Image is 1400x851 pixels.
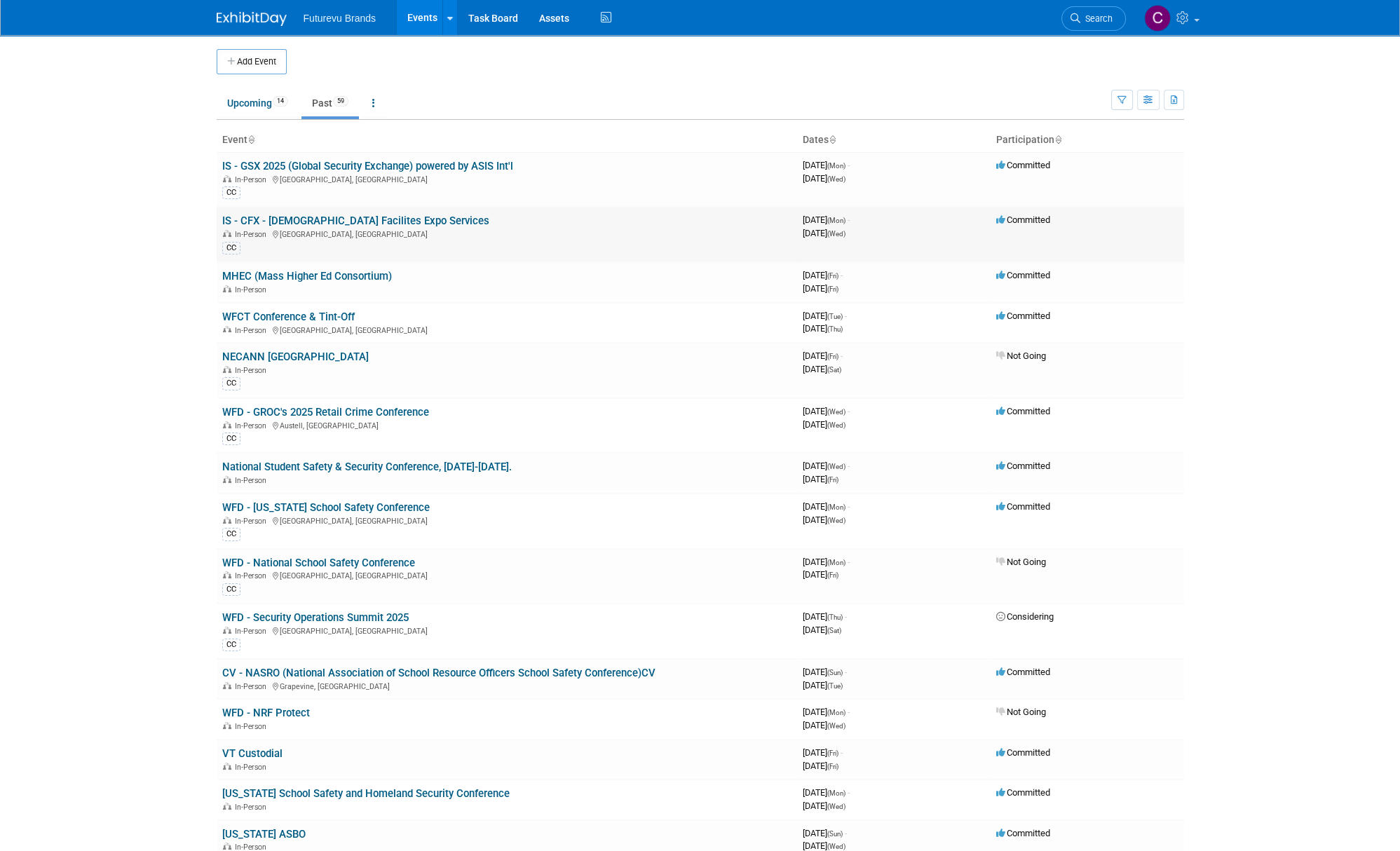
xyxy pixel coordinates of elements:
span: - [848,160,850,170]
span: In-Person [235,476,271,485]
span: Considering [996,611,1054,622]
span: - [848,707,850,717]
span: 14 [273,96,288,107]
span: - [848,787,850,798]
span: [DATE] [803,173,845,184]
img: In-Person Event [223,722,231,729]
span: Not Going [996,350,1046,361]
img: In-Person Event [223,571,231,578]
span: Committed [996,747,1050,758]
div: [GEOGRAPHIC_DATA], [GEOGRAPHIC_DATA] [222,625,791,636]
a: WFCT Conference & Tint-Off [222,311,355,323]
span: Committed [996,406,1050,416]
a: IS - CFX - [DEMOGRAPHIC_DATA] Facilites Expo Services [222,215,489,227]
span: Futurevu Brands [304,13,376,24]
span: (Mon) [827,709,845,716]
span: Committed [996,215,1050,225]
span: [DATE] [803,323,843,334]
span: Committed [996,461,1050,471]
span: [DATE] [803,461,850,471]
a: National Student Safety & Security Conference, [DATE]-[DATE]. [222,461,512,473]
span: - [841,747,843,758]
span: (Wed) [827,175,845,183]
a: CV - NASRO (National Association of School Resource Officers School Safety Conference)CV [222,667,655,679]
span: (Mon) [827,217,845,224]
span: Not Going [996,557,1046,567]
span: In-Person [235,366,271,375]
span: (Wed) [827,843,845,850]
span: (Sat) [827,627,841,634]
span: [DATE] [803,311,847,321]
span: In-Person [235,682,271,691]
span: In-Person [235,285,271,294]
span: Committed [996,828,1050,838]
span: (Fri) [827,749,838,757]
span: (Fri) [827,353,838,360]
span: - [848,501,850,512]
img: CHERYL CLOWES [1144,5,1171,32]
a: Sort by Event Name [247,134,254,145]
span: (Fri) [827,571,838,579]
span: Committed [996,160,1050,170]
a: WFD - NRF Protect [222,707,310,719]
span: [DATE] [803,840,845,851]
span: [DATE] [803,419,845,430]
span: - [848,406,850,416]
span: (Thu) [827,325,843,333]
img: In-Person Event [223,175,231,182]
span: Not Going [996,707,1046,717]
span: - [845,311,847,321]
span: In-Person [235,763,271,772]
a: Sort by Participation Type [1054,134,1061,145]
span: Committed [996,787,1050,798]
img: In-Person Event [223,285,231,292]
div: [GEOGRAPHIC_DATA], [GEOGRAPHIC_DATA] [222,515,791,526]
span: [DATE] [803,801,845,811]
img: In-Person Event [223,803,231,810]
span: (Mon) [827,789,845,797]
div: CC [222,242,240,254]
span: (Wed) [827,230,845,238]
a: WFD - National School Safety Conference [222,557,415,569]
div: CC [222,583,240,596]
div: [GEOGRAPHIC_DATA], [GEOGRAPHIC_DATA] [222,324,791,335]
a: NECANN [GEOGRAPHIC_DATA] [222,350,369,363]
span: In-Person [235,722,271,731]
a: WFD - GROC's 2025 Retail Crime Conference [222,406,429,418]
img: In-Person Event [223,517,231,524]
a: [US_STATE] ASBO [222,828,306,840]
img: In-Person Event [223,627,231,634]
span: In-Person [235,230,271,239]
span: In-Person [235,421,271,430]
span: - [841,350,843,361]
th: Event [217,128,797,152]
span: [DATE] [803,747,843,758]
th: Dates [797,128,991,152]
span: Committed [996,501,1050,512]
span: - [845,667,847,677]
div: CC [222,528,240,540]
span: [DATE] [803,557,850,567]
span: (Mon) [827,162,845,170]
img: In-Person Event [223,682,231,689]
button: Add Event [217,49,287,74]
span: [DATE] [803,215,850,225]
span: (Sat) [827,366,841,374]
span: [DATE] [803,406,850,416]
a: [US_STATE] School Safety and Homeland Security Conference [222,787,510,800]
img: In-Person Event [223,326,231,333]
span: [DATE] [803,569,838,580]
img: In-Person Event [223,763,231,770]
span: [DATE] [803,350,843,361]
div: [GEOGRAPHIC_DATA], [GEOGRAPHIC_DATA] [222,569,791,580]
span: [DATE] [803,270,843,280]
span: - [845,611,847,622]
span: (Wed) [827,408,845,416]
span: [DATE] [803,787,850,798]
span: [DATE] [803,707,850,717]
span: In-Person [235,326,271,335]
span: (Wed) [827,722,845,730]
img: In-Person Event [223,476,231,483]
span: (Mon) [827,559,845,566]
div: [GEOGRAPHIC_DATA], [GEOGRAPHIC_DATA] [222,173,791,184]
